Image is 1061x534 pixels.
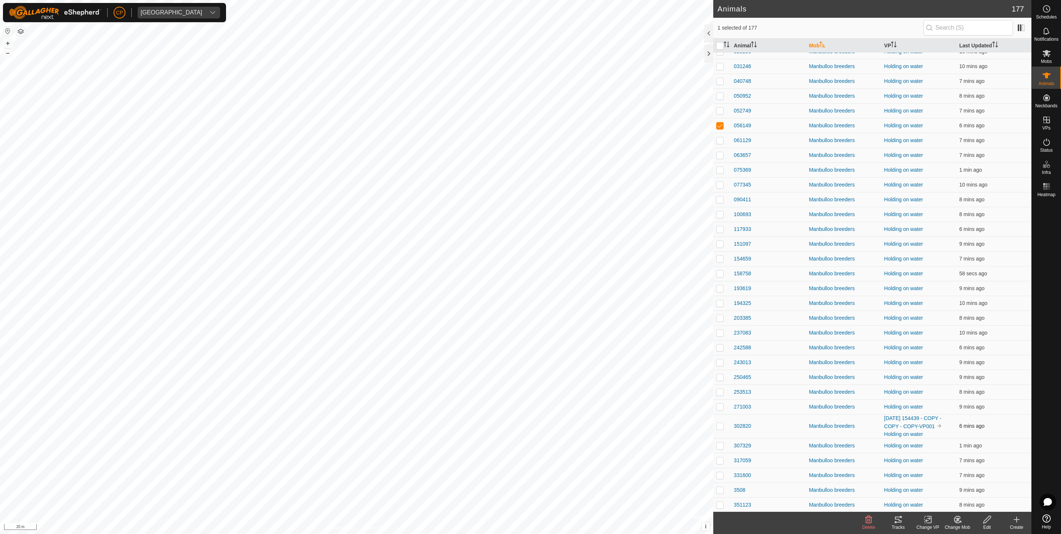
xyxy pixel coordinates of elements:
div: Manbulloo breeders [809,196,878,204]
span: 317059 [734,457,751,464]
a: Holding on water [884,502,923,508]
span: 154659 [734,255,751,263]
a: Holding on water [884,211,923,217]
a: Holding on water [884,472,923,478]
div: Manbulloo breeders [809,373,878,381]
span: 331600 [734,471,751,479]
div: Manbulloo breeders [809,77,878,85]
a: Holding on water [884,300,923,306]
span: 077345 [734,181,751,189]
span: Mobs [1041,59,1052,64]
span: 177 [1012,3,1024,14]
div: Manbulloo breeders [809,255,878,263]
span: Notifications [1034,37,1058,41]
span: 075369 [734,166,751,174]
div: Manbulloo breeders [809,166,878,174]
div: Manbulloo breeders [809,63,878,70]
span: 18 Aug 2025, 8:58 am [959,271,987,276]
span: 18 Aug 2025, 8:48 am [959,330,987,336]
p-sorticon: Activate to sort [724,43,730,48]
a: Holding on water [884,431,923,437]
div: Change Mob [943,524,972,531]
span: 050952 [734,92,751,100]
a: [DATE] 154439 - COPY - COPY - COPY-VP001 [884,415,942,429]
span: 18 Aug 2025, 8:49 am [959,241,984,247]
span: 18 Aug 2025, 8:48 am [959,63,987,69]
span: 18 Aug 2025, 8:51 am [959,152,984,158]
span: 18 Aug 2025, 8:50 am [959,285,984,291]
p-sorticon: Activate to sort [992,43,998,48]
h2: Animals [718,4,1012,13]
button: i [702,523,710,531]
span: 056149 [734,122,751,130]
a: Holding on water [884,137,923,143]
span: 18 Aug 2025, 8:58 am [959,167,982,173]
button: Reset Map [3,27,12,36]
div: Manbulloo breeders [809,388,878,396]
a: Holding on water [884,271,923,276]
span: 18 Aug 2025, 8:50 am [959,374,984,380]
span: Schedules [1036,15,1057,19]
span: 193619 [734,285,751,292]
span: 158758 [734,270,751,278]
div: Manbulloo breeders [809,181,878,189]
span: 18 Aug 2025, 8:50 am [959,389,984,395]
span: Neckbands [1035,104,1057,108]
div: Change VP [913,524,943,531]
a: Holding on water [884,457,923,463]
span: 18 Aug 2025, 8:51 am [959,78,984,84]
span: 18 Aug 2025, 8:52 am [959,226,984,232]
div: Manbulloo breeders [809,486,878,494]
a: Holding on water [884,122,923,128]
div: Manbulloo breeders [809,270,878,278]
div: Manbulloo breeders [809,137,878,144]
p-sorticon: Activate to sort [751,43,757,48]
p-sorticon: Activate to sort [891,43,897,48]
span: 1 selected of 177 [718,24,923,32]
span: 18 Aug 2025, 8:49 am [959,404,984,410]
span: 237083 [734,329,751,337]
input: Search (S) [923,20,1013,36]
a: Help [1032,511,1061,532]
span: 18 Aug 2025, 8:48 am [959,300,987,306]
span: 18 Aug 2025, 8:50 am [959,211,984,217]
div: Manbulloo breeders [809,471,878,479]
a: Holding on water [884,315,923,321]
div: Manbulloo breeders [809,442,878,450]
div: Manbulloo breeders [809,285,878,292]
div: Manbulloo breeders [809,314,878,322]
span: Heatmap [1037,192,1055,197]
span: 302820 [734,422,751,430]
div: Manbulloo breeders [809,107,878,115]
div: Manbulloo breeders [809,403,878,411]
span: 061129 [734,137,751,144]
span: 18 Aug 2025, 8:49 am [959,487,984,493]
span: 18 Aug 2025, 8:58 am [959,443,982,449]
a: Holding on water [884,63,923,69]
span: 3508 [734,486,745,494]
a: Holding on water [884,48,923,54]
span: 18 Aug 2025, 8:51 am [959,108,984,114]
span: 18 Aug 2025, 8:49 am [959,182,987,188]
th: VP [881,38,956,53]
span: 271003 [734,403,751,411]
a: Holding on water [884,152,923,158]
a: Holding on water [884,167,923,173]
span: 203385 [734,314,751,322]
a: Holding on water [884,285,923,291]
span: 253513 [734,388,751,396]
span: CP [116,9,123,17]
span: 18 Aug 2025, 8:51 am [959,472,984,478]
button: Map Layers [16,27,25,36]
span: 250465 [734,373,751,381]
a: Contact Us [364,524,385,531]
div: Manbulloo breeders [809,422,878,430]
div: Manbulloo breeders [809,122,878,130]
a: Holding on water [884,374,923,380]
span: 090411 [734,196,751,204]
span: 18 Aug 2025, 8:50 am [959,93,984,99]
img: to [936,423,942,429]
div: Manbulloo breeders [809,151,878,159]
span: Help [1042,525,1051,529]
p-sorticon: Activate to sort [819,43,825,48]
